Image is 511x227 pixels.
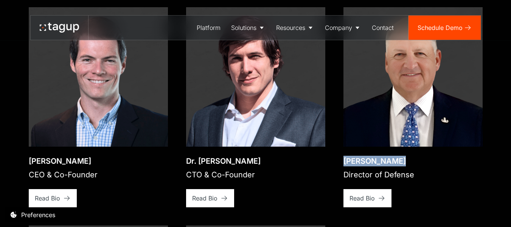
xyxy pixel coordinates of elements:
a: Platform [191,16,226,40]
div: [PERSON_NAME] [29,156,98,166]
div: CEO & Co-Founder [29,169,98,180]
a: Read Bio [29,189,77,207]
a: Read Bio [186,189,234,207]
div: Company [325,23,352,32]
img: Dr. Will Vega-Brown [186,7,325,147]
div: Director of Defense [343,169,414,180]
a: Open bio popup [29,7,168,147]
a: Contact [367,16,399,40]
div: Platform [197,23,221,32]
a: Read Bio [343,189,391,207]
div: Dr. [PERSON_NAME] [186,156,261,166]
a: Open bio popup [186,7,325,147]
img: Jon Garrity [29,7,168,147]
div: Read Bio [35,194,60,203]
div: Schedule Demo [418,23,463,32]
a: Resources [271,16,320,40]
div: Read Bio [192,194,217,203]
div: Preferences [21,210,55,219]
a: Schedule Demo [408,16,481,40]
a: Company [320,16,367,40]
div: Solutions [231,23,256,32]
div: CTO & Co-Founder [186,169,261,180]
div: [PERSON_NAME] [343,156,414,166]
div: Resources [276,23,305,32]
a: Solutions [226,16,271,40]
div: Contact [372,23,394,32]
div: Read Bio [349,194,375,203]
img: Paul Plemmons [343,7,483,147]
a: Open bio popup [343,7,483,147]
